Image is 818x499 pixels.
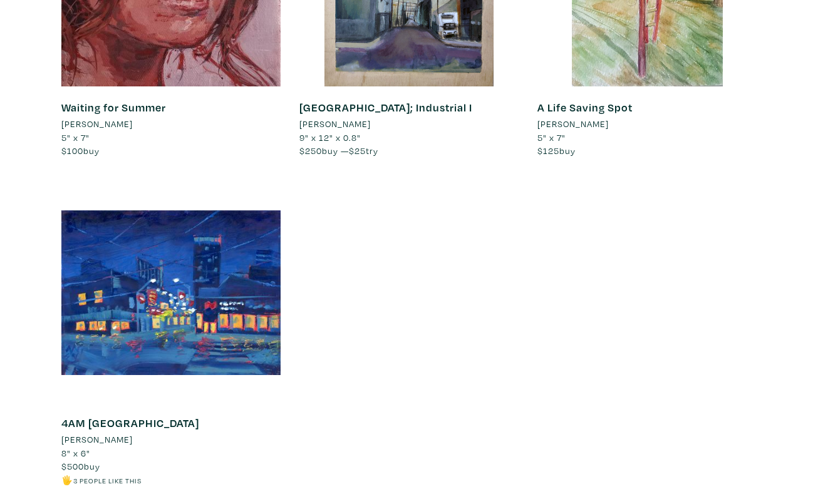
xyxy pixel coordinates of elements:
[73,476,142,485] small: 3 people like this
[61,145,83,157] span: $100
[61,145,100,157] span: buy
[61,117,133,131] li: [PERSON_NAME]
[537,145,576,157] span: buy
[61,460,84,472] span: $500
[299,117,519,131] a: [PERSON_NAME]
[61,460,100,472] span: buy
[61,100,166,115] a: Waiting for Summer
[537,100,633,115] a: A Life Saving Spot
[61,117,281,131] a: [PERSON_NAME]
[61,473,281,487] li: 🖐️
[61,416,199,430] a: 4AM [GEOGRAPHIC_DATA]
[61,447,90,459] span: 8" x 6"
[537,145,559,157] span: $125
[537,117,757,131] a: [PERSON_NAME]
[299,100,472,115] a: [GEOGRAPHIC_DATA]; Industrial I
[61,433,281,446] a: [PERSON_NAME]
[537,117,609,131] li: [PERSON_NAME]
[61,131,90,143] span: 5" x 7"
[61,433,133,446] li: [PERSON_NAME]
[299,131,361,143] span: 9" x 12" x 0.8"
[349,145,366,157] span: $25
[299,145,378,157] span: buy — try
[299,117,371,131] li: [PERSON_NAME]
[537,131,566,143] span: 5" x 7"
[299,145,322,157] span: $250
